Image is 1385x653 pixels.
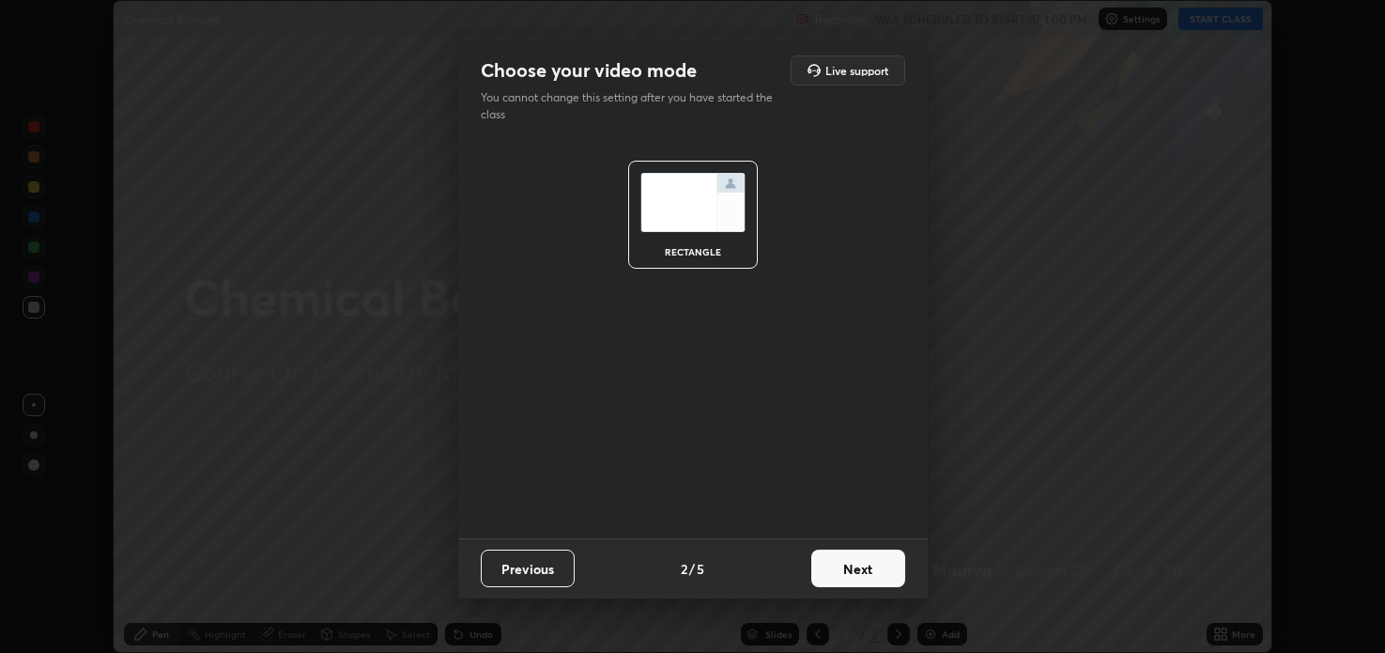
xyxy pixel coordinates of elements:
[481,550,575,587] button: Previous
[689,559,695,579] h4: /
[697,559,704,579] h4: 5
[681,559,687,579] h4: 2
[655,247,731,257] div: rectangle
[825,65,888,76] h5: Live support
[481,89,785,123] p: You cannot change this setting after you have started the class
[640,173,746,232] img: normalScreenIcon.ae25ed63.svg
[481,58,697,83] h2: Choose your video mode
[811,550,905,587] button: Next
